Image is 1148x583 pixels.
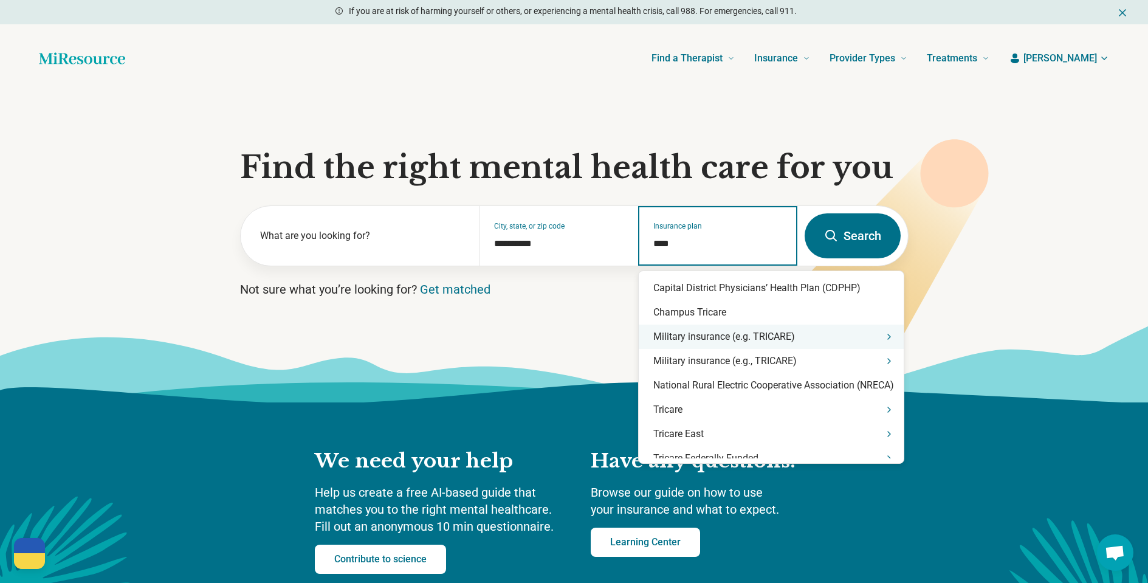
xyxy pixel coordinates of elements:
[591,484,834,518] p: Browse our guide on how to use your insurance and what to expect.
[260,229,465,243] label: What are you looking for?
[639,398,904,422] div: Tricare
[315,484,566,535] p: Help us create a free AI-based guide that matches you to the right mental healthcare. Fill out an...
[830,50,895,67] span: Provider Types
[639,373,904,398] div: National Rural Electric Cooperative Association (NRECA)
[420,282,490,297] a: Get matched
[315,545,446,574] a: Contribute to science
[754,50,798,67] span: Insurance
[1116,5,1129,19] button: Dismiss
[349,5,797,18] p: If you are at risk of harming yourself or others, or experiencing a mental health crisis, call 98...
[639,276,904,300] div: Capital District Physicians’ Health Plan (CDPHP)
[639,446,904,471] div: Tricare-Federally Funded
[639,325,904,349] div: Military insurance (e.g. TRICARE)
[591,449,834,474] h2: Have any questions?
[805,213,901,258] button: Search
[240,150,909,186] h1: Find the right mental health care for you
[651,50,723,67] span: Find a Therapist
[1097,534,1133,571] div: Open chat
[639,300,904,325] div: Champus Tricare
[315,449,566,474] h2: We need your help
[639,276,904,458] div: Suggestions
[39,46,125,71] a: Home page
[927,50,977,67] span: Treatments
[639,349,904,373] div: Military insurance (e.g., TRICARE)
[639,422,904,446] div: Tricare East
[240,281,909,298] p: Not sure what you’re looking for?
[1023,51,1097,66] span: [PERSON_NAME]
[591,528,700,557] a: Learning Center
